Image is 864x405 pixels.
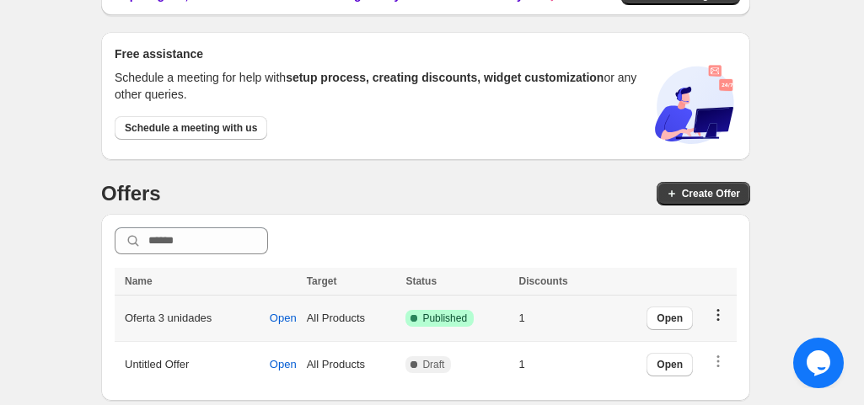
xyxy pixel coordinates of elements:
span: Create Offer [682,187,740,200]
th: Name [115,268,302,296]
span: Oferta 3 unidades [125,310,212,327]
span: Draft [422,358,444,371]
span: Untitled Offer [125,356,189,373]
span: Open [270,358,297,371]
span: setup process, creating discounts, widget customization [286,71,604,84]
td: 1 [514,342,599,388]
span: Open [657,358,683,371]
p: Schedule a meeting for help with or any other queries. [115,69,639,103]
h4: Offers [101,180,161,207]
span: Open [270,312,297,325]
td: 1 [514,296,599,342]
img: book-call-DYLe8nE5.svg [652,62,737,147]
span: All Products [307,312,365,324]
th: Status [400,268,513,296]
span: Free assistance [115,45,203,62]
span: Open [657,312,683,325]
th: Discounts [514,268,599,296]
button: Open [260,350,307,379]
button: Open [647,306,693,330]
span: Published [422,312,467,325]
th: Target [302,268,401,296]
button: Create Offer [657,182,750,205]
iframe: chat widget [793,338,847,388]
button: Open [260,304,307,333]
button: Open [647,353,693,376]
span: Schedule a meeting with us [125,121,257,135]
span: All Products [307,358,365,370]
a: Schedule a meeting with us [115,116,267,140]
